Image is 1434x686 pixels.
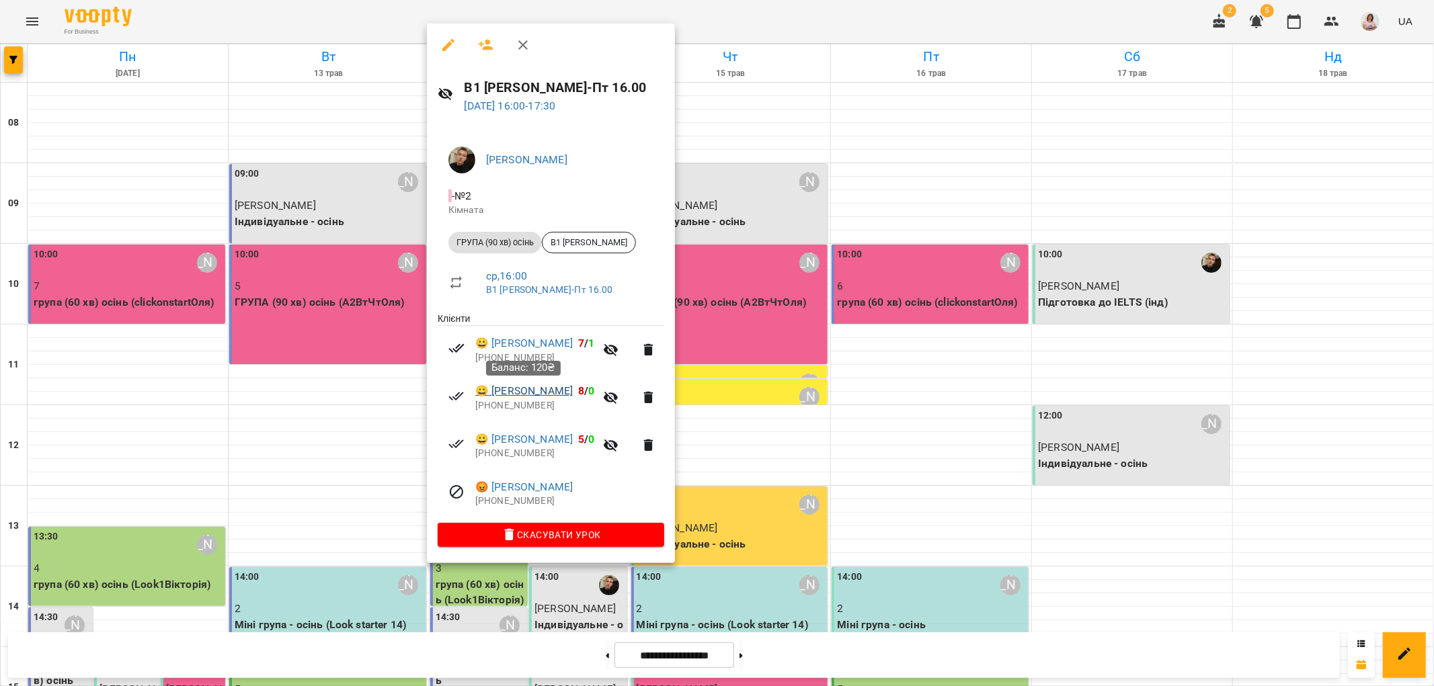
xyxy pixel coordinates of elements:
a: 😡 [PERSON_NAME] [475,479,573,495]
span: 5 [578,433,584,445]
p: [PHONE_NUMBER] [475,495,664,508]
span: 7 [578,337,584,349]
span: 0 [589,433,595,445]
div: В1 [PERSON_NAME] [542,232,636,253]
span: Баланс: 120₴ [491,361,555,374]
p: [PHONE_NUMBER] [475,399,595,413]
b: / [578,337,594,349]
p: Кімната [448,204,653,217]
ul: Клієнти [438,312,664,523]
img: 325c88ea125a9bc4f35bed92e8ee1aca.jpg [448,146,475,173]
span: В1 [PERSON_NAME] [543,237,635,249]
button: Скасувати Урок [438,523,664,547]
a: ср , 16:00 [486,269,527,282]
svg: Візит скасовано [448,484,465,500]
span: Скасувати Урок [448,527,653,543]
a: 😀 [PERSON_NAME] [475,431,573,447]
span: 0 [589,384,595,397]
b: / [578,384,594,397]
a: 😀 [PERSON_NAME] [475,383,573,399]
span: - №2 [448,189,475,202]
span: 8 [578,384,584,397]
span: ГРУПА (90 хв) осінь [448,237,542,249]
a: В1 [PERSON_NAME]-Пт 16.00 [486,284,613,295]
a: [DATE] 16:00-17:30 [465,99,556,112]
b: / [578,433,594,445]
p: [PHONE_NUMBER] [475,447,595,460]
a: 😀 [PERSON_NAME] [475,335,573,351]
svg: Візит сплачено [448,340,465,356]
span: 1 [589,337,595,349]
svg: Візит сплачено [448,436,465,452]
p: [PHONE_NUMBER] [475,351,595,365]
a: [PERSON_NAME] [486,153,567,166]
svg: Візит сплачено [448,388,465,404]
h6: В1 [PERSON_NAME]-Пт 16.00 [465,77,665,98]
